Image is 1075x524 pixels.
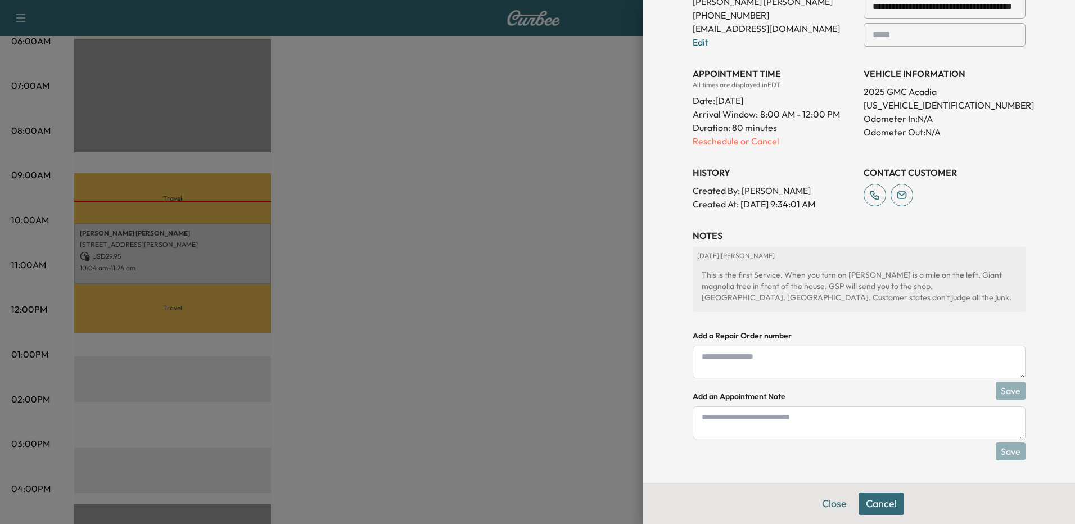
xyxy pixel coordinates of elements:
p: [US_VEHICLE_IDENTIFICATION_NUMBER] [864,98,1026,112]
p: Odometer In: N/A [864,112,1026,125]
h4: Add an Appointment Note [693,391,1026,402]
h3: APPOINTMENT TIME [693,67,855,80]
p: Created At : [DATE] 9:34:01 AM [693,197,855,211]
div: All times are displayed in EDT [693,80,855,89]
button: Close [815,493,854,515]
h3: VEHICLE INFORMATION [864,67,1026,80]
h4: Add a Repair Order number [693,330,1026,341]
p: Odometer Out: N/A [864,125,1026,139]
span: 8:00 AM - 12:00 PM [760,107,840,121]
div: Date: [DATE] [693,89,855,107]
p: Created By : [PERSON_NAME] [693,184,855,197]
a: Edit [693,37,708,48]
p: 2025 GMC Acadia [864,85,1026,98]
p: [EMAIL_ADDRESS][DOMAIN_NAME] [693,22,855,35]
h3: NOTES [693,229,1026,242]
button: Cancel [859,493,904,515]
h3: CONTACT CUSTOMER [864,166,1026,179]
h3: History [693,166,855,179]
div: This is the first Service. When you turn on [PERSON_NAME] is a mile on the left. Giant magnolia t... [697,265,1021,308]
p: Arrival Window: [693,107,855,121]
p: [DATE] | [PERSON_NAME] [697,251,1021,260]
p: [PHONE_NUMBER] [693,8,855,22]
p: Duration: 80 minutes [693,121,855,134]
p: Reschedule or Cancel [693,134,855,148]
